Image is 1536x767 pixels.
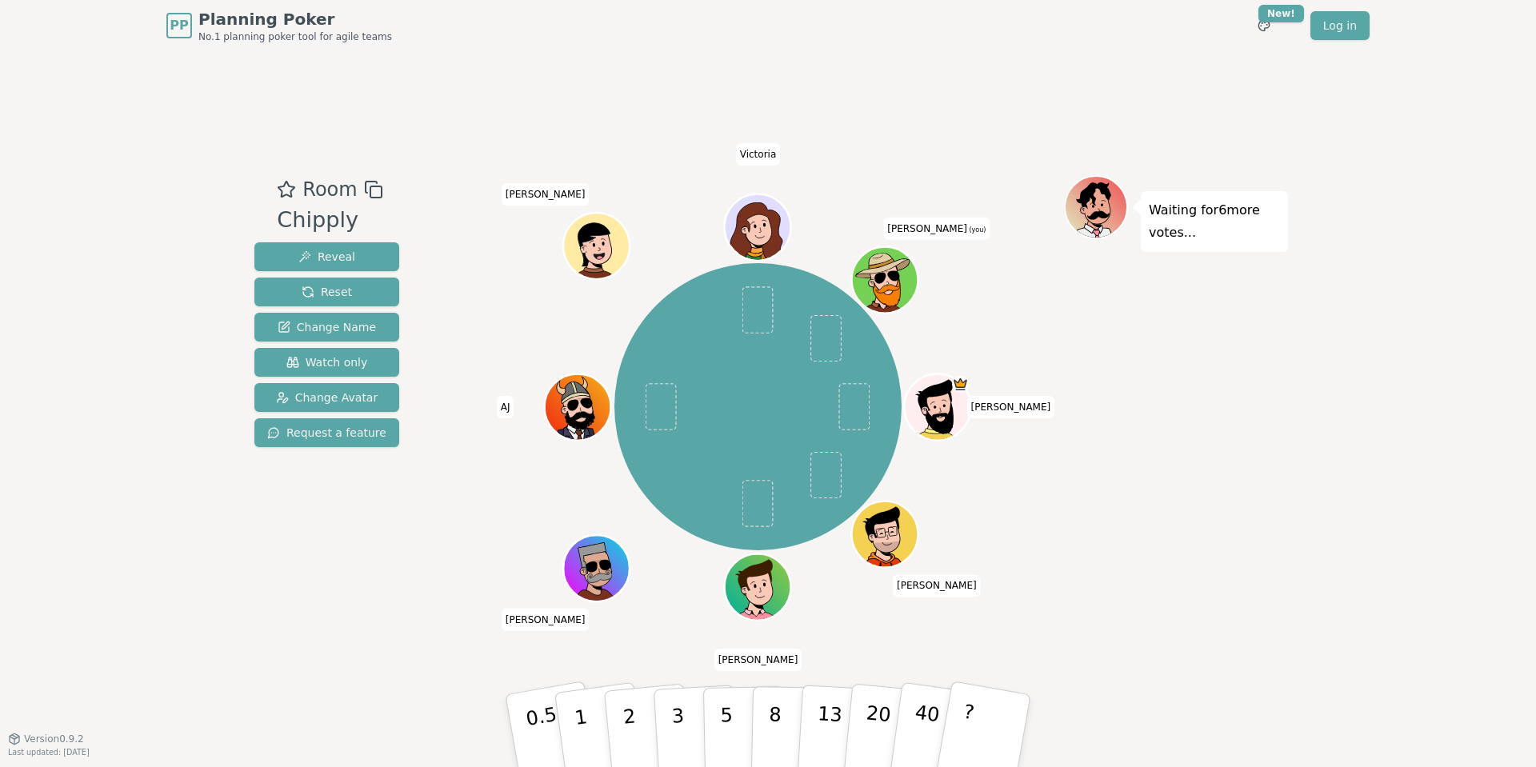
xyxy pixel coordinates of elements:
p: Waiting for 6 more votes... [1149,199,1280,244]
div: Chipply [277,204,382,237]
span: Planning Poker [198,8,392,30]
button: Version0.9.2 [8,733,84,745]
span: Click to change your name [502,183,590,206]
div: New! [1258,5,1304,22]
span: Mike is the host [953,376,970,393]
span: Change Name [278,319,376,335]
span: Room [302,175,357,204]
button: Change Avatar [254,383,399,412]
span: Click to change your name [736,143,781,166]
span: Click to change your name [883,218,990,240]
span: Click to change your name [967,396,1055,418]
span: Watch only [286,354,368,370]
button: Change Name [254,313,399,342]
span: Reset [302,284,352,300]
span: (you) [967,226,986,234]
span: Click to change your name [502,609,590,631]
button: Click to change your avatar [854,249,917,311]
a: PPPlanning PokerNo.1 planning poker tool for agile teams [166,8,392,43]
button: New! [1250,11,1278,40]
span: Click to change your name [893,574,981,597]
span: Request a feature [267,425,386,441]
button: Add as favourite [277,175,296,204]
span: Click to change your name [714,649,802,671]
button: Reveal [254,242,399,271]
button: Reset [254,278,399,306]
span: Change Avatar [276,389,378,405]
a: Log in [1310,11,1370,40]
span: Last updated: [DATE] [8,748,90,757]
span: Version 0.9.2 [24,733,84,745]
span: Click to change your name [497,396,514,418]
button: Request a feature [254,418,399,447]
button: Watch only [254,348,399,377]
span: PP [170,16,188,35]
span: No.1 planning poker tool for agile teams [198,30,392,43]
span: Reveal [298,249,355,265]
